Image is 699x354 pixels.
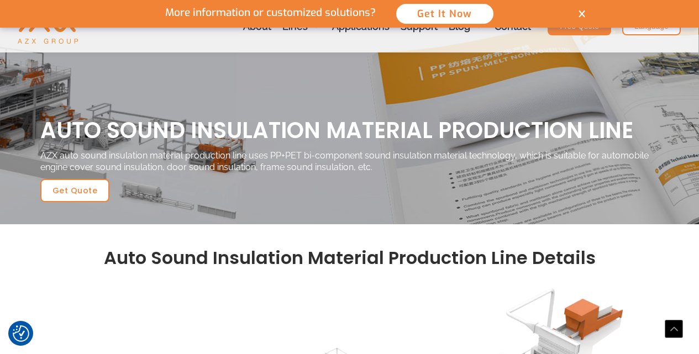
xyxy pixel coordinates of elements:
[13,325,29,342] img: Revisit consent button
[18,20,84,31] a: AZX Nonwoven Machine
[40,246,659,270] h2: auto sound insulation material production line Details
[622,17,681,35] a: Language
[395,3,495,25] button: Get It Now
[13,325,29,342] button: Consent Preferences
[40,150,659,173] div: AZX auto sound insulation material production line uses PP+PET bi-component sound insulation mate...
[40,116,659,145] h1: auto sound insulation material production line
[156,7,385,19] p: More information or customized solutions?
[40,179,110,202] a: Get Quote
[52,187,98,194] span: Get Quote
